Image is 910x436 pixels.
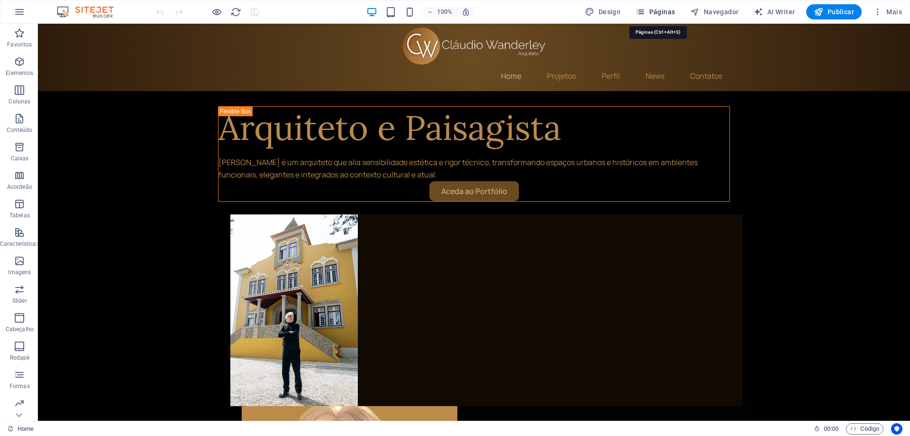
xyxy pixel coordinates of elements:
button: Código [846,423,883,435]
button: Mais [869,4,906,19]
button: Clique aqui para sair do modo de visualização e continuar editando [211,6,222,18]
button: reload [230,6,241,18]
button: Páginas [632,4,679,19]
i: Recarregar página [230,7,241,18]
p: Conteúdo [7,126,32,134]
h6: Tempo de sessão [814,423,839,435]
p: Formas [9,382,30,390]
p: Favoritos [7,41,32,48]
button: Publicar [806,4,862,19]
div: Design (Ctrl+Alt+Y) [581,4,624,19]
span: Mais [873,7,902,17]
p: Slider [12,297,27,305]
button: AI Writer [750,4,799,19]
img: Editor Logo [55,6,126,18]
p: Tabelas [9,212,30,219]
p: Imagens [8,269,31,276]
button: Design [581,4,624,19]
p: Acordeão [7,183,32,191]
a: Clique para cancelar a seleção. Clique duas vezes para abrir as Páginas [8,423,34,435]
span: Design [585,7,620,17]
span: 00 00 [824,423,838,435]
h6: 100% [437,6,452,18]
span: : [830,425,832,432]
p: Rodapé [10,354,30,362]
span: Páginas [636,7,675,17]
button: 100% [423,6,456,18]
p: Elementos [6,69,33,77]
p: Caixas [11,155,29,162]
span: Código [850,423,879,435]
i: Ao redimensionar, ajusta automaticamente o nível de zoom para caber no dispositivo escolhido. [462,8,470,16]
button: Navegador [686,4,742,19]
span: AI Writer [754,7,795,17]
span: Navegador [690,7,738,17]
p: Cabeçalho [6,325,34,333]
p: Colunas [9,98,30,105]
button: Usercentrics [891,423,902,435]
span: Publicar [814,7,854,17]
